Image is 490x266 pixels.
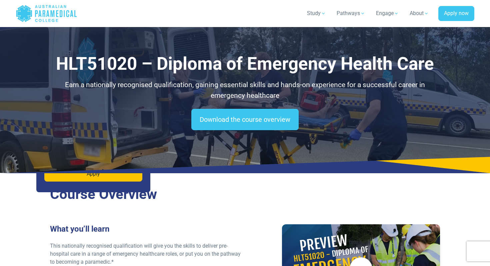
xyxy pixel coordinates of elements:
a: Engage [372,4,403,23]
a: Australian Paramedical College [16,3,77,24]
p: Earn a nationally recognised qualification, gaining essential skills and hands-on experience for ... [50,80,440,101]
a: Apply now [438,6,474,21]
h3: What you’ll learn [50,224,241,234]
a: Pathways [333,4,369,23]
a: Download the course overview [191,109,299,130]
h2: Course Overview [50,186,440,203]
a: About [406,4,433,23]
h1: HLT51020 – Diploma of Emergency Health Care [50,53,440,74]
a: Study [303,4,330,23]
p: This nationally recognised qualification will give you the skills to deliver pre-hospital care in... [50,242,241,266]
